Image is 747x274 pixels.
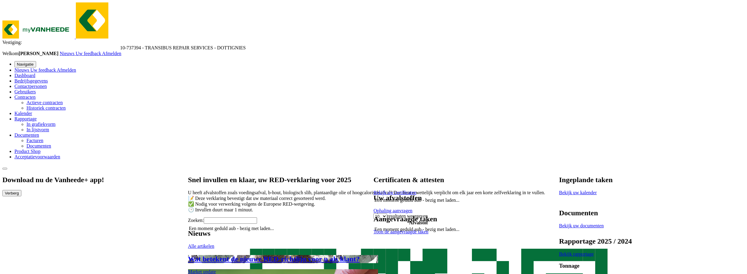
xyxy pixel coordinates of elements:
a: In lijstvorm [26,127,49,132]
a: Product Shop [14,149,41,154]
a: Documenten [14,132,39,138]
a: Nieuws [60,51,76,56]
h2: Documenten [559,209,604,217]
a: Facturen [26,138,43,143]
h2: Certificaten & attesten [373,176,460,184]
label: Zoeken: [188,218,204,223]
a: Nieuws [14,67,30,73]
a: Toon de aangevraagde taken [373,229,428,234]
a: Documenten [26,143,51,148]
a: Bekijk uw documenten [559,223,604,228]
span: Wat betekent de nieuwe RED-richtlijn voor u als klant? [188,255,360,263]
p: U heeft afvalstoffen zoals voedingsafval, b-hout, biologisch slib, plantaardige olie of hoogcalor... [188,190,545,213]
a: Bekijk rapportage [559,251,594,257]
span: Uw feedback [76,51,101,56]
h3: Tonnage [559,263,632,269]
a: Alle artikelen [188,244,215,249]
span: Verberg [5,191,19,195]
span: Uw feedback [30,67,56,73]
button: Verberg [2,190,21,196]
img: myVanheede [2,20,75,39]
a: Kalender [14,111,32,116]
span: Nieuws [60,51,74,56]
a: Uw feedback [30,67,57,73]
span: Navigatie [17,62,34,67]
a: Uw feedback [76,51,102,56]
a: Wat betekent de nieuwe RED-richtlijn voor u als klant? [188,255,378,263]
a: Ophaling aanvragen [373,208,412,213]
img: myVanheede [76,2,108,39]
a: Bedrijfsgegevens [14,78,48,83]
h2: Rapportage 2025 / 2024 [559,237,632,245]
span: Vestiging: [2,40,22,45]
a: Rapportage [14,116,37,121]
h2: Nieuws [188,229,378,238]
a: In grafiekvorm [26,122,55,127]
span: Nieuws [14,67,29,73]
span: 10-737394 - TRANSIBUS REPAIR SERVICES - DOTTIGNIES [120,45,246,50]
a: Historiek contracten [26,105,66,111]
h2: Uw afvalstoffen [373,194,460,202]
a: Contactpersonen [14,84,47,89]
a: Actieve contracten [26,100,63,105]
a: Afmelden [57,67,76,73]
a: Acceptatievoorwaarden [14,154,60,159]
h2: Ingeplande taken [559,176,613,184]
button: Navigatie [14,61,36,67]
strong: [PERSON_NAME] [19,51,58,56]
a: Bekijk uw kalender [559,190,597,195]
a: Contracten [14,95,36,100]
span: Welkom [2,51,60,56]
a: Afmelden [102,51,121,56]
h2: Aangevraagde taken [373,215,437,223]
h2: Snel invullen en klaar, uw RED-verklaring voor 2025 [188,176,545,184]
a: Dashboard [14,73,35,78]
a: Gebruikers [14,89,36,94]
